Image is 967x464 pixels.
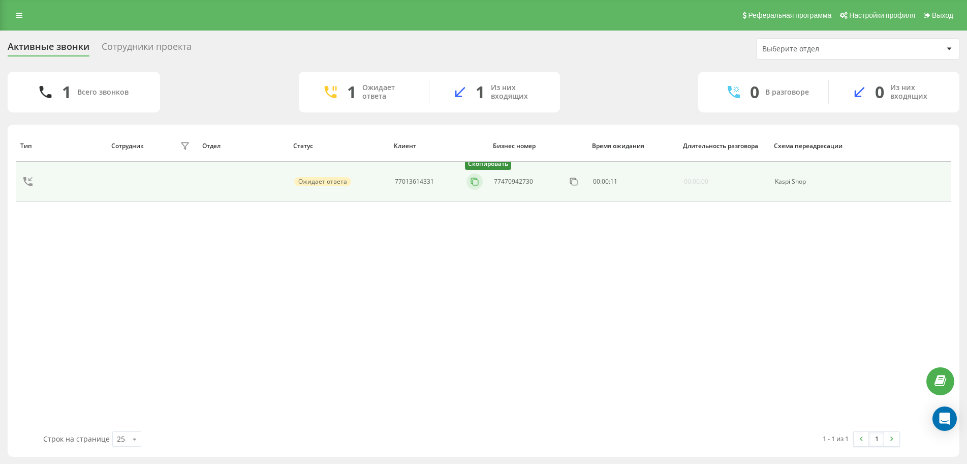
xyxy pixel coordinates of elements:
[750,82,759,102] div: 0
[748,11,831,19] span: Реферальная программа
[8,41,89,57] div: Активные звонки
[932,11,953,19] span: Выход
[592,142,673,150] div: Время ожидания
[202,142,284,150] div: Отдел
[395,178,434,185] div: 77013614331
[774,142,855,150] div: Схема переадресации
[890,83,944,101] div: Из них входящих
[610,177,617,186] span: 11
[77,88,129,97] div: Всего звонков
[869,432,884,446] a: 1
[394,142,483,150] div: Клиент
[43,434,110,444] span: Строк на странице
[593,178,617,185] div: : :
[20,142,102,150] div: Тип
[102,41,192,57] div: Сотрудники проекта
[823,433,849,444] div: 1 - 1 из 1
[111,142,144,150] div: Сотрудник
[765,88,809,97] div: В разговоре
[602,177,609,186] span: 00
[491,83,545,101] div: Из них входящих
[493,142,582,150] div: Бизнес номер
[62,82,71,102] div: 1
[875,82,884,102] div: 0
[775,178,855,185] div: Kaspi Shop
[347,82,356,102] div: 1
[494,178,533,185] div: 77470942730
[593,177,600,186] span: 00
[293,142,384,150] div: Статус
[294,177,351,186] div: Ожидает ответа
[762,45,884,53] div: Выберите отдел
[684,178,708,185] div: 00:00:00
[932,407,957,431] div: Open Intercom Messenger
[465,158,511,170] div: Скопировать
[476,82,485,102] div: 1
[117,434,125,444] div: 25
[849,11,915,19] span: Настройки профиля
[362,83,414,101] div: Ожидает ответа
[683,142,764,150] div: Длительность разговора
